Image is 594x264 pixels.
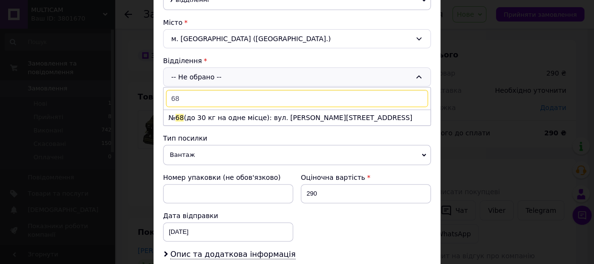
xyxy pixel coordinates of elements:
div: Номер упаковки (не обов'язково) [163,173,293,182]
div: -- Не обрано -- [163,67,431,87]
span: 68 [176,114,184,121]
div: Дата відправки [163,211,293,220]
div: Відділення [163,56,431,66]
span: Тип посилки [163,134,207,142]
div: Місто [163,18,431,27]
input: Знайти [166,90,428,107]
span: Опис та додаткова інформація [170,250,296,259]
div: м. [GEOGRAPHIC_DATA] ([GEOGRAPHIC_DATA].) [163,29,431,48]
span: Вантаж [163,145,431,165]
div: Оціночна вартість [301,173,431,182]
li: № (до 30 кг на одне місце): вул. [PERSON_NAME][STREET_ADDRESS] [164,110,430,125]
